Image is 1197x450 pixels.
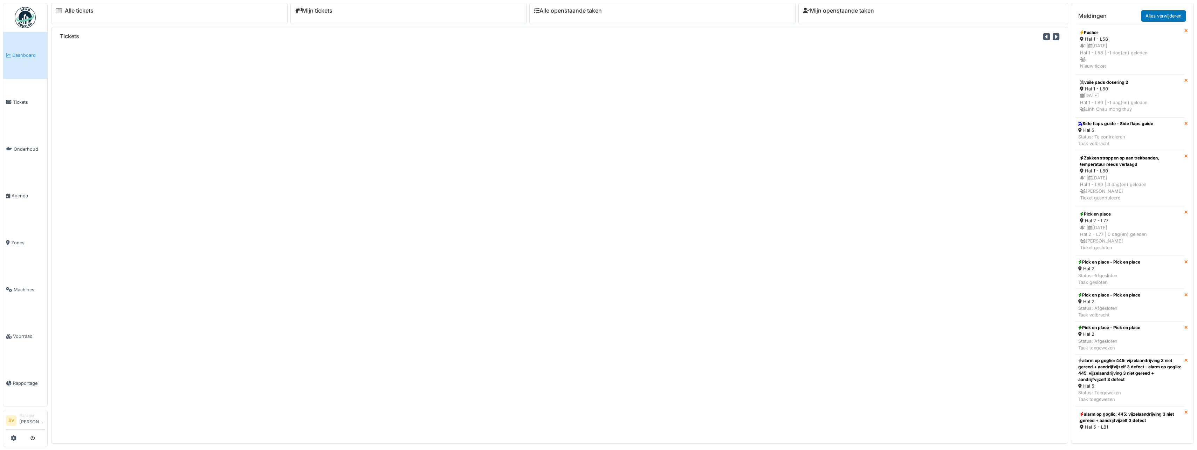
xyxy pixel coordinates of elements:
div: 1 | [DATE] Hal 1 - L80 | 0 dag(en) geleden [PERSON_NAME] Ticket geannuleerd [1080,175,1180,202]
div: Zakken stroppen op aan trekbanden, temperatuur reeds verlaagd [1080,155,1180,168]
h6: Tickets [60,33,79,40]
div: Hal 2 [1078,265,1140,272]
div: Hal 1 - L80 [1080,168,1180,174]
a: Alle tickets [65,7,94,14]
a: Tickets [3,79,47,126]
div: Hal 2 - L77 [1080,217,1180,224]
span: Machines [14,286,44,293]
div: alarm op goglio: 445: vijzelaandrijving 3 niet gereed + aandrijfvijzelf 3 defect - alarm op gogli... [1078,357,1182,383]
div: Status: Afgesloten Taak volbracht [1078,305,1140,318]
div: Status: Afgesloten Taak gesloten [1078,272,1140,286]
li: [PERSON_NAME] [19,413,44,428]
span: Zones [11,239,44,246]
a: Alle openstaande taken [534,7,602,14]
h6: Meldingen [1078,13,1107,19]
div: 1 | [DATE] Hal 2 - L77 | 0 dag(en) geleden [PERSON_NAME] Ticket gesloten [1080,224,1180,251]
a: Agenda [3,172,47,219]
div: vuile pads dosering 2 [1080,79,1180,86]
a: Pick en place - Pick en place Hal 2 Status: AfgeslotenTaak gesloten [1075,256,1184,289]
a: Onderhoud [3,125,47,172]
a: Zones [3,219,47,266]
div: alarm op goglio: 445: vijzelaandrijving 3 niet gereed + aandrijfvijzelf 3 defect [1080,411,1180,424]
div: Hal 2 [1078,331,1140,337]
div: Hal 1 - L80 [1080,86,1180,92]
a: Alles verwijderen [1141,10,1186,22]
a: Zakken stroppen op aan trekbanden, temperatuur reeds verlaagd Hal 1 - L80 1 |[DATE]Hal 1 - L80 | ... [1075,150,1184,206]
a: Pick en place - Pick en place Hal 2 Status: AfgeslotenTaak toegewezen [1075,321,1184,354]
span: Agenda [12,192,44,199]
span: Onderhoud [14,146,44,152]
a: Pick en place - Pick en place Hal 2 Status: AfgeslotenTaak volbracht [1075,289,1184,322]
div: Pick en place [1080,211,1180,217]
div: Pusher [1080,29,1180,36]
a: Mijn tickets [295,7,332,14]
div: Hal 5 - L81 [1080,424,1180,430]
div: 1 | [DATE] Hal 1 - L58 | -1 dag(en) geleden Nieuw ticket [1080,42,1180,69]
div: Status: Te controleren Taak volbracht [1078,134,1153,147]
a: Side flaps guide - Side flaps guide Hal 5 Status: Te controlerenTaak volbracht [1075,117,1184,150]
a: SV Manager[PERSON_NAME] [6,413,44,430]
a: alarm op goglio: 445: vijzelaandrijving 3 niet gereed + aandrijfvijzelf 3 defect - alarm op gogli... [1075,354,1184,406]
div: Side flaps guide - Side flaps guide [1078,121,1153,127]
span: Dashboard [12,52,44,59]
a: Machines [3,266,47,313]
div: Status: Toegewezen Taak toegewezen [1078,389,1182,403]
span: Rapportage [13,380,44,387]
div: [DATE] Hal 1 - L80 | -1 dag(en) geleden Linh Chau mong thuy [1080,92,1180,112]
span: Voorraad [13,333,44,340]
a: Pick en place Hal 2 - L77 1 |[DATE]Hal 2 - L77 | 0 dag(en) geleden [PERSON_NAME]Ticket gesloten [1075,206,1184,256]
a: vuile pads dosering 2 Hal 1 - L80 [DATE]Hal 1 - L80 | -1 dag(en) geleden Linh Chau mong thuy [1075,74,1184,117]
div: Hal 1 - L58 [1080,36,1180,42]
div: Pick en place - Pick en place [1078,259,1140,265]
div: Status: Afgesloten Taak toegewezen [1078,338,1140,351]
a: Pusher Hal 1 - L58 1 |[DATE]Hal 1 - L58 | -1 dag(en) geleden Nieuw ticket [1075,25,1184,74]
a: Dashboard [3,32,47,79]
div: Pick en place - Pick en place [1078,292,1140,298]
a: Mijn openstaande taken [803,7,874,14]
div: Hal 5 [1078,383,1182,389]
li: SV [6,415,16,426]
div: Pick en place - Pick en place [1078,325,1140,331]
img: Badge_color-CXgf-gQk.svg [15,7,36,28]
a: Rapportage [3,360,47,407]
a: Voorraad [3,313,47,360]
div: Hal 5 [1078,127,1153,134]
div: Hal 2 [1078,298,1140,305]
span: Tickets [13,99,44,105]
div: Manager [19,413,44,418]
